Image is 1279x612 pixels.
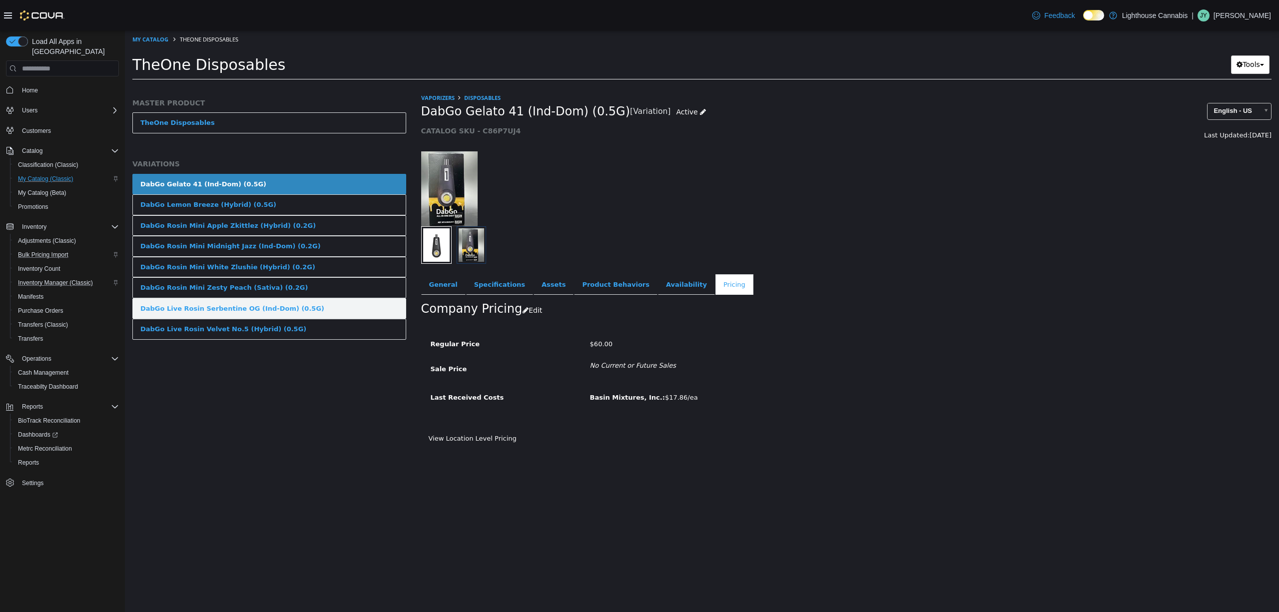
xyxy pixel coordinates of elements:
a: Cash Management [14,367,72,379]
span: Active [551,77,573,85]
span: Reports [18,401,119,413]
span: [DATE] [1125,101,1147,108]
span: Cash Management [18,369,68,377]
span: Feedback [1044,10,1075,20]
a: Customers [18,125,55,137]
span: Catalog [22,147,42,155]
button: Reports [2,400,123,414]
img: 150 [296,121,353,196]
a: Manifests [14,291,47,303]
img: Cova [20,10,64,20]
span: Promotions [14,201,119,213]
span: Manifests [14,291,119,303]
span: Last Updated: [1079,101,1125,108]
a: Vaporizers [296,63,330,71]
button: Operations [2,352,123,366]
button: Reports [10,456,123,470]
span: Load All Apps in [GEOGRAPHIC_DATA] [28,36,119,56]
button: Traceabilty Dashboard [10,380,123,394]
h5: VARIATIONS [7,129,281,138]
span: My Catalog (Classic) [18,175,73,183]
span: Customers [22,127,51,135]
span: Inventory Count [14,263,119,275]
button: Home [2,82,123,97]
a: Inventory Manager (Classic) [14,277,97,289]
button: Edit [397,271,423,289]
a: Home [18,84,42,96]
a: Classification (Classic) [14,159,82,171]
span: Last Received Costs [306,363,379,371]
span: Home [18,83,119,96]
a: Assets [409,244,449,265]
span: Inventory [22,223,46,231]
a: Settings [18,477,47,489]
a: My Catalog [7,5,43,12]
span: Inventory Manager (Classic) [18,279,93,287]
button: Purchase Orders [10,304,123,318]
span: Sale Price [306,335,342,342]
input: Dark Mode [1083,10,1104,20]
div: DabGo Live Rosin Serbentine OG (Ind-Dom) (0.5G) [15,273,199,283]
span: Operations [22,355,51,363]
p: | [1192,9,1194,21]
span: Regular Price [306,310,355,317]
span: TheOne Disposables [55,5,113,12]
a: English - US [1082,72,1147,89]
span: Cash Management [14,367,119,379]
div: DabGo Live Rosin Velvet No.5 (Hybrid) (0.5G) [15,294,181,304]
a: Inventory Count [14,263,64,275]
span: Traceabilty Dashboard [14,381,119,393]
button: Users [18,104,41,116]
span: Reports [18,459,39,467]
i: No Current or Future Sales [465,331,551,339]
span: Customers [18,124,119,137]
span: Dashboards [14,429,119,441]
h2: Company Pricing [296,271,398,286]
span: Inventory Manager (Classic) [14,277,119,289]
a: View Location Level Pricing [304,404,392,412]
span: Home [22,86,38,94]
a: Bulk Pricing Import [14,249,72,261]
button: Reports [18,401,47,413]
a: Dashboards [10,428,123,442]
button: Users [2,103,123,117]
span: Classification (Classic) [18,161,78,169]
a: Transfers (Classic) [14,319,72,331]
span: Inventory [18,221,119,233]
button: Catalog [2,144,123,158]
span: Reports [22,403,43,411]
h5: MASTER PRODUCT [7,68,281,77]
button: Promotions [10,200,123,214]
button: Tools [1106,25,1145,43]
a: My Catalog (Beta) [14,187,70,199]
span: Purchase Orders [18,307,63,315]
nav: Complex example [6,78,119,516]
button: Operations [18,353,55,365]
button: Inventory [2,220,123,234]
a: Promotions [14,201,52,213]
span: My Catalog (Beta) [18,189,66,197]
a: Product Behaviors [449,244,533,265]
span: Traceabilty Dashboard [18,383,78,391]
div: DabGo Rosin Mini White Zlushie (Hybrid) (0.2G) [15,232,190,242]
a: Feedback [1028,5,1079,25]
a: Disposables [339,63,376,71]
a: Metrc Reconciliation [14,443,76,455]
button: Inventory Manager (Classic) [10,276,123,290]
div: DabGo Lemon Breeze (Hybrid) (0.5G) [15,169,151,179]
a: General [296,244,341,265]
div: DabGo Rosin Mini Zesty Peach (Sativa) (0.2G) [15,252,183,262]
a: Specifications [341,244,408,265]
span: My Catalog (Beta) [14,187,119,199]
button: Cash Management [10,366,123,380]
span: Users [22,106,37,114]
a: Transfers [14,333,47,345]
h5: CATALOG SKU - C86P7UJ4 [296,96,930,105]
button: Settings [2,476,123,490]
p: Lighthouse Cannabis [1122,9,1188,21]
span: Settings [22,479,43,487]
button: My Catalog (Beta) [10,186,123,200]
span: Metrc Reconciliation [18,445,72,453]
span: English - US [1083,73,1133,88]
a: Traceabilty Dashboard [14,381,82,393]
